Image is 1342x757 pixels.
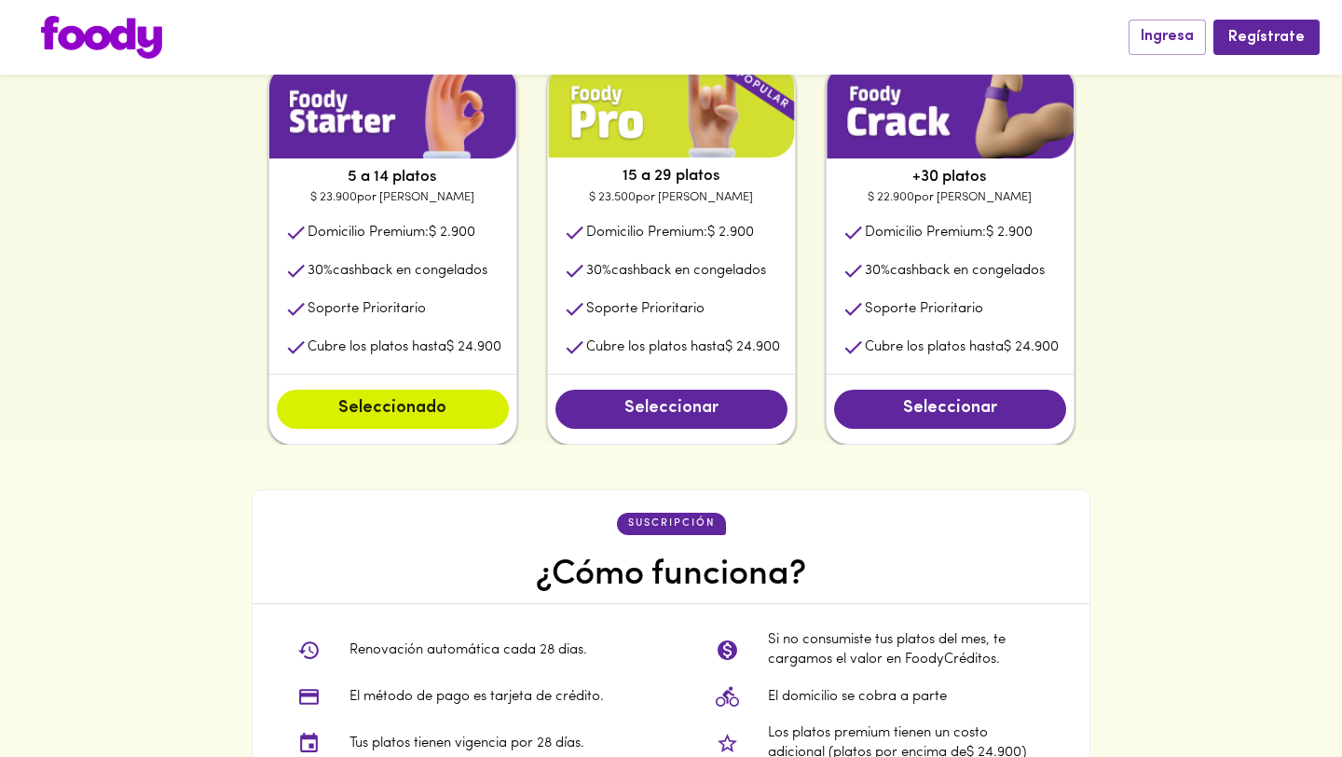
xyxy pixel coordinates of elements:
button: Ingresa [1129,20,1206,54]
img: plan1 [548,66,795,158]
p: $ 22.900 por [PERSON_NAME] [827,188,1074,207]
p: Domicilio Premium: [865,223,1033,242]
p: Si no consumiste tus platos del mes, te cargamos el valor en FoodyCréditos. [768,630,1045,670]
span: $ 2.900 [707,226,754,240]
span: Ingresa [1141,28,1194,46]
p: El domicilio se cobra a parte [768,687,947,707]
img: plan1 [827,66,1074,158]
p: Domicilio Premium: [308,223,475,242]
p: Soporte Prioritario [586,299,705,319]
p: $ 23.500 por [PERSON_NAME] [548,188,795,207]
p: cashback en congelados [308,261,487,281]
span: 30 % [308,264,333,278]
button: Seleccionado [277,390,509,429]
p: cashback en congelados [865,261,1045,281]
h4: ¿Cómo funciona? [536,554,806,597]
span: $ 2.900 [986,226,1033,240]
iframe: Messagebird Livechat Widget [1234,649,1323,738]
p: El método de pago es tarjeta de crédito. [349,687,604,707]
p: $ 23.900 por [PERSON_NAME] [269,188,516,207]
img: logo.png [41,16,162,59]
img: plan1 [269,66,516,158]
p: Soporte Prioritario [308,299,426,319]
p: Cubre los platos hasta $ 24.900 [308,337,501,357]
p: 15 a 29 platos [548,165,795,187]
button: Seleccionar [555,390,787,429]
span: $ 2.900 [429,226,475,240]
span: Seleccionado [295,399,490,420]
p: Soporte Prioritario [865,299,983,319]
span: Regístrate [1228,29,1305,47]
span: 30 % [865,264,890,278]
p: Renovación automática cada 28 dias. [349,640,587,660]
button: Seleccionar [834,390,1066,429]
p: +30 platos [827,166,1074,188]
p: suscripción [628,516,715,531]
p: Cubre los platos hasta $ 24.900 [865,337,1059,357]
p: cashback en congelados [586,261,766,281]
p: Cubre los platos hasta $ 24.900 [586,337,780,357]
span: 30 % [586,264,611,278]
p: 5 a 14 platos [269,166,516,188]
p: Domicilio Premium: [586,223,754,242]
p: Tus platos tienen vigencia por 28 días. [349,734,584,753]
span: Seleccionar [853,399,1048,420]
span: Seleccionar [574,399,769,420]
button: Regístrate [1213,20,1320,54]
